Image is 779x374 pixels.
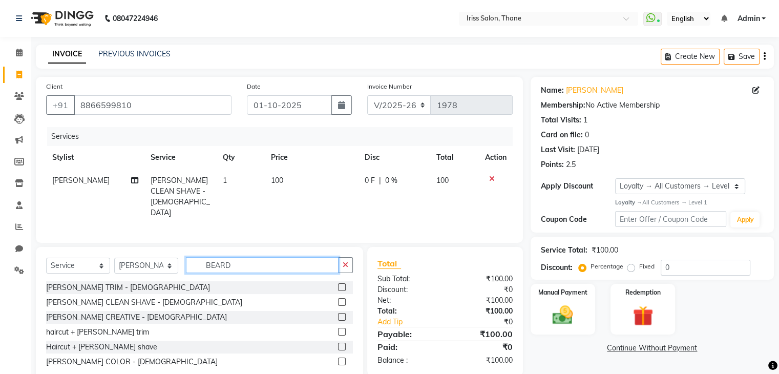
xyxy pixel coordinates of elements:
a: PREVIOUS INVOICES [98,49,171,58]
div: Service Total: [541,245,587,256]
div: Points: [541,159,564,170]
div: ₹100.00 [445,355,520,366]
a: Continue Without Payment [533,343,772,354]
div: ₹100.00 [445,328,520,340]
div: ₹0 [445,341,520,353]
div: Net: [370,295,445,306]
div: Discount: [370,284,445,295]
div: 1 [583,115,587,126]
label: Percentage [591,262,623,271]
th: Stylist [46,146,144,169]
a: INVOICE [48,45,86,64]
button: Create New [661,49,720,65]
span: 0 F [365,175,375,186]
button: Save [724,49,760,65]
div: Sub Total: [370,274,445,284]
div: ₹0 [457,317,520,327]
span: Admin [737,13,760,24]
span: | [379,175,381,186]
th: Action [479,146,513,169]
div: [PERSON_NAME] CREATIVE - [DEMOGRAPHIC_DATA] [46,312,227,323]
div: Paid: [370,341,445,353]
span: [PERSON_NAME] [52,176,110,185]
div: ₹100.00 [445,274,520,284]
label: Manual Payment [538,288,587,297]
span: 0 % [385,175,397,186]
div: Total Visits: [541,115,581,126]
span: 100 [436,176,449,185]
div: No Active Membership [541,100,764,111]
div: Apply Discount [541,181,615,192]
label: Date [247,82,261,91]
div: 0 [585,130,589,140]
div: Membership: [541,100,585,111]
div: Discount: [541,262,573,273]
b: 08047224946 [113,4,158,33]
div: Coupon Code [541,214,615,225]
span: 100 [271,176,283,185]
div: Services [47,127,520,146]
span: 1 [223,176,227,185]
div: ₹0 [445,284,520,295]
img: logo [26,4,96,33]
img: _cash.svg [546,303,579,327]
a: [PERSON_NAME] [566,85,623,96]
div: Payable: [370,328,445,340]
img: _gift.svg [626,303,660,329]
input: Enter Offer / Coupon Code [615,211,727,227]
div: All Customers → Level 1 [615,198,764,207]
th: Price [265,146,359,169]
div: ₹100.00 [445,306,520,317]
div: [PERSON_NAME] CLEAN SHAVE - [DEMOGRAPHIC_DATA] [46,297,242,308]
div: 2.5 [566,159,576,170]
label: Invoice Number [367,82,412,91]
div: [DATE] [577,144,599,155]
label: Redemption [625,288,661,297]
div: ₹100.00 [445,295,520,306]
button: Apply [730,212,760,227]
th: Qty [217,146,265,169]
span: Total [377,258,401,269]
th: Disc [359,146,430,169]
strong: Loyalty → [615,199,642,206]
div: Last Visit: [541,144,575,155]
div: Name: [541,85,564,96]
div: [PERSON_NAME] COLOR - [DEMOGRAPHIC_DATA] [46,357,218,367]
div: ₹100.00 [592,245,618,256]
div: [PERSON_NAME] TRIM - [DEMOGRAPHIC_DATA] [46,282,210,293]
button: +91 [46,95,75,115]
th: Service [144,146,217,169]
a: Add Tip [370,317,457,327]
div: Balance : [370,355,445,366]
input: Search by Name/Mobile/Email/Code [74,95,231,115]
div: haircut + [PERSON_NAME] trim [46,327,149,338]
label: Client [46,82,62,91]
span: [PERSON_NAME] CLEAN SHAVE - [DEMOGRAPHIC_DATA] [151,176,210,217]
div: Haircut + [PERSON_NAME] shave [46,342,157,352]
div: Total: [370,306,445,317]
th: Total [430,146,479,169]
label: Fixed [639,262,655,271]
div: Card on file: [541,130,583,140]
input: Search or Scan [186,257,339,273]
